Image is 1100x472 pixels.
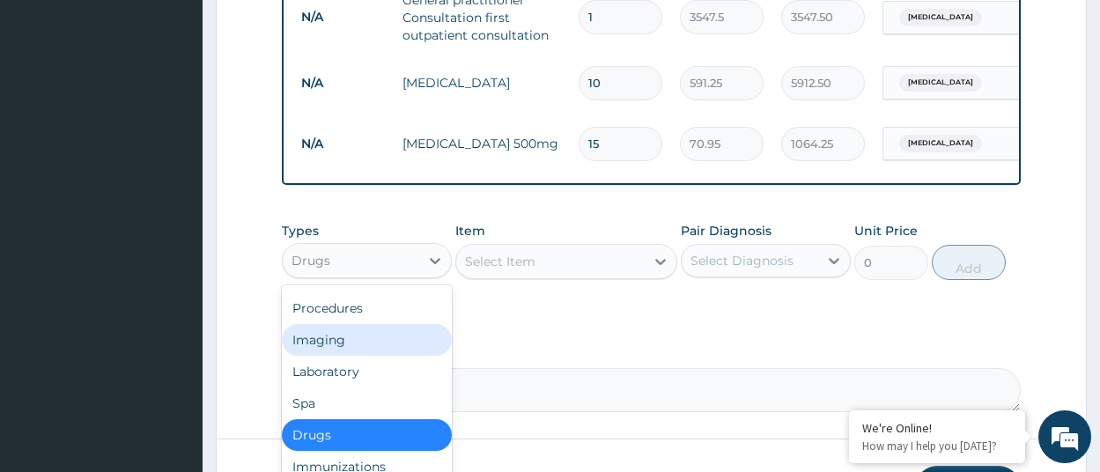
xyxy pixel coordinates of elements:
img: d_794563401_company_1708531726252_794563401 [33,88,71,132]
div: Laboratory [282,356,452,387]
div: Select Item [465,253,535,270]
div: Imaging [282,324,452,356]
textarea: Type your message and hit 'Enter' [9,299,336,360]
span: We're online! [102,130,243,308]
td: N/A [292,67,394,100]
div: Procedures [282,292,452,324]
div: Drugs [282,419,452,451]
label: Unit Price [854,222,918,240]
td: N/A [292,128,394,160]
span: [MEDICAL_DATA] [899,135,982,152]
div: Spa [282,387,452,419]
span: [MEDICAL_DATA] [899,9,982,26]
td: [MEDICAL_DATA] 500mg [394,126,570,161]
div: Chat with us now [92,99,296,122]
div: We're Online! [862,420,1012,436]
button: Add [932,245,1006,280]
div: Select Diagnosis [690,252,794,269]
div: Minimize live chat window [289,9,331,51]
div: Drugs [292,252,330,269]
p: How may I help you today? [862,439,1012,454]
span: [MEDICAL_DATA] [899,74,982,92]
label: Comment [282,343,1021,358]
td: N/A [292,1,394,33]
label: Item [455,222,485,240]
label: Pair Diagnosis [681,222,771,240]
td: [MEDICAL_DATA] [394,65,570,100]
label: Types [282,224,319,239]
